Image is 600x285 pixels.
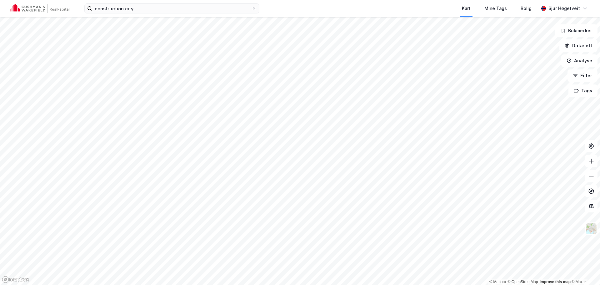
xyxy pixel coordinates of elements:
[489,280,507,284] a: Mapbox
[508,280,538,284] a: OpenStreetMap
[10,4,69,13] img: cushman-wakefield-realkapital-logo.202ea83816669bd177139c58696a8fa1.svg
[561,54,597,67] button: Analyse
[555,24,597,37] button: Bokmerker
[567,69,597,82] button: Filter
[521,5,532,12] div: Bolig
[92,4,252,13] input: Søk på adresse, matrikkel, gårdeiere, leietakere eller personer
[569,255,600,285] div: Kontrollprogram for chat
[568,84,597,97] button: Tags
[2,276,29,283] a: Mapbox homepage
[462,5,471,12] div: Kart
[559,39,597,52] button: Datasett
[585,223,597,235] img: Z
[540,280,571,284] a: Improve this map
[484,5,507,12] div: Mine Tags
[548,5,580,12] div: Sjur Høgetveit
[569,255,600,285] iframe: Chat Widget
